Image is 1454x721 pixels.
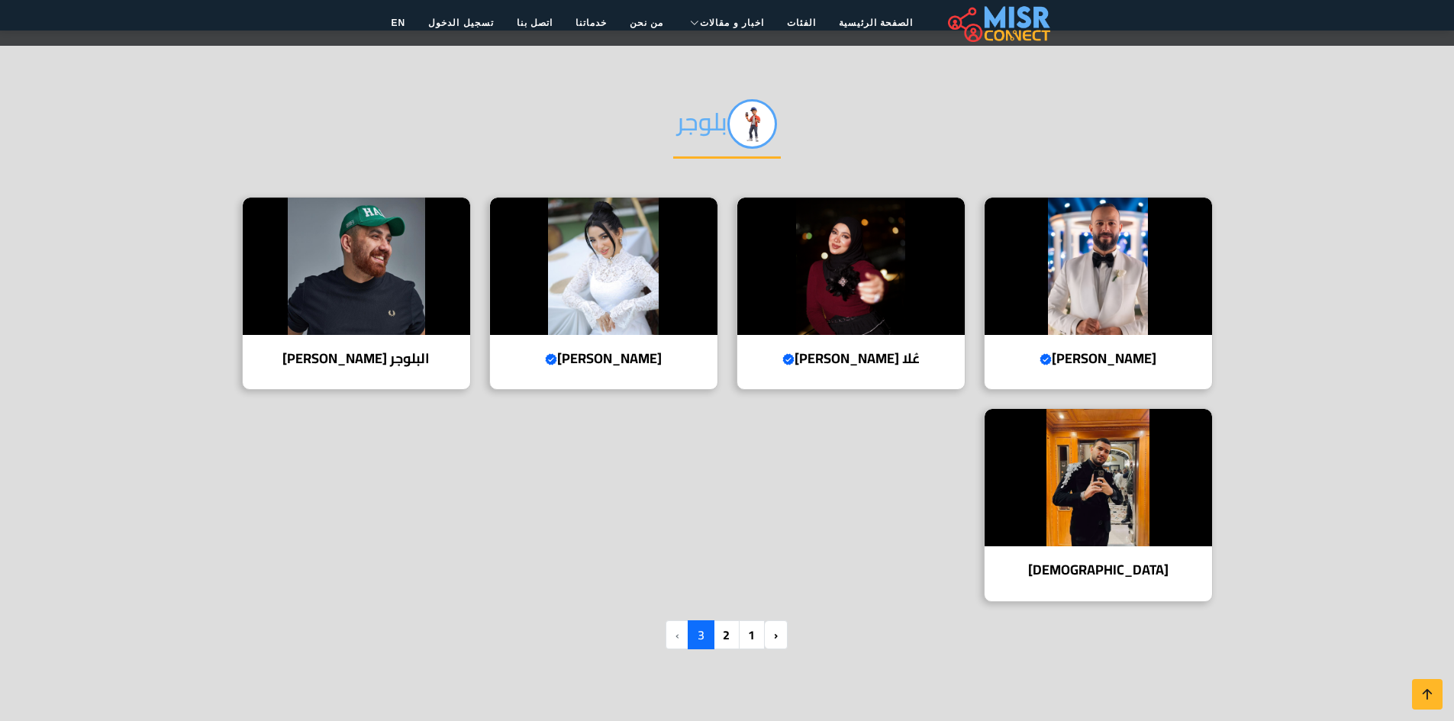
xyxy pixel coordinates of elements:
a: محمود عسكر [PERSON_NAME] [975,197,1222,391]
h4: [DEMOGRAPHIC_DATA] [996,562,1201,578]
a: اتصل بنا [505,8,564,37]
span: اخبار و مقالات [700,16,764,30]
a: 2 [713,620,740,649]
img: main.misr_connect [948,4,1050,42]
img: البلوجر عمرو الهادي [243,198,470,335]
a: الصفحة الرئيسية [827,8,924,37]
a: أروى قاسم [PERSON_NAME] [480,197,727,391]
a: مسلم [DEMOGRAPHIC_DATA] [975,408,1222,602]
img: محمود عسكر [985,198,1212,335]
h4: [PERSON_NAME] [996,350,1201,367]
svg: Verified account [782,353,795,365]
span: 3 [688,620,714,649]
a: عُلا عبدالحميد عُلا [PERSON_NAME] [727,197,975,391]
h2: بلوجر [673,99,781,159]
a: pagination.previous [764,620,788,649]
a: اخبار و مقالات [675,8,775,37]
a: تسجيل الدخول [417,8,505,37]
a: خدماتنا [564,8,618,37]
a: البلوجر عمرو الهادي البلوجر [PERSON_NAME] [233,197,480,391]
h4: [PERSON_NAME] [501,350,706,367]
li: pagination.next [666,620,688,649]
img: أروى قاسم [490,198,717,335]
a: EN [380,8,418,37]
a: من نحن [618,8,675,37]
img: مسلم [985,409,1212,546]
a: الفئات [775,8,827,37]
h4: عُلا [PERSON_NAME] [749,350,953,367]
img: 8Yb90r67gtXchjBnqUuW.png [727,99,777,149]
a: 1 [738,620,765,649]
svg: Verified account [545,353,557,365]
h4: البلوجر [PERSON_NAME] [254,350,459,367]
svg: Verified account [1040,353,1052,365]
img: عُلا عبدالحميد [737,198,965,335]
